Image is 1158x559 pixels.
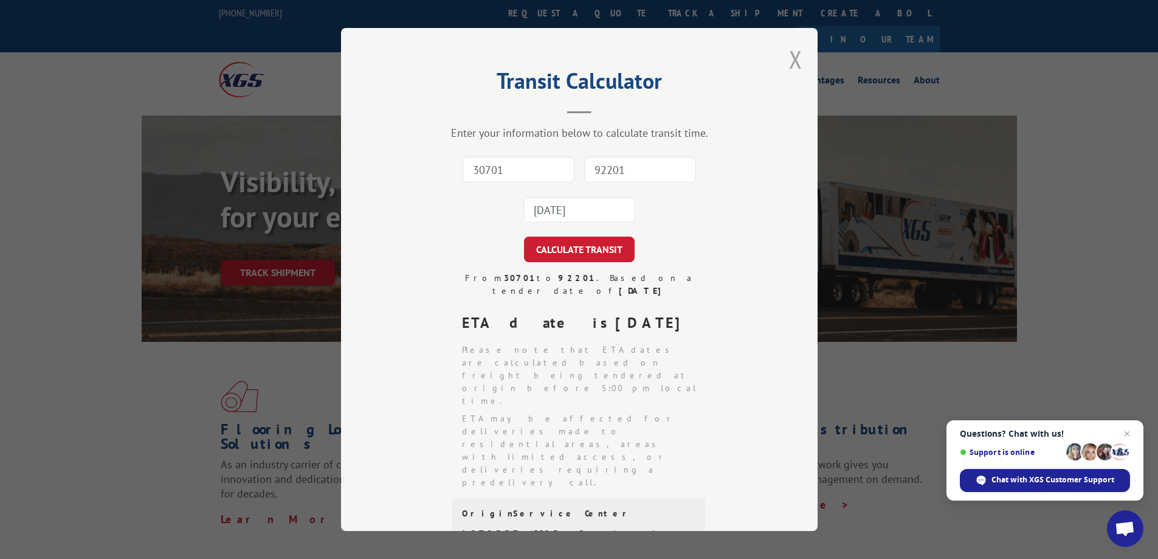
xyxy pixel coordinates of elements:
button: Close modal [789,43,802,75]
div: Enter your information below to calculate transit time. [402,126,757,140]
div: Service days: [579,529,695,539]
div: ETA date is [462,312,706,334]
strong: 92201 [558,273,596,283]
div: From to . Based on a tender date of [452,272,706,297]
div: Open chat [1107,510,1143,547]
button: CALCULATE TRANSIT [524,237,635,262]
li: ETA may be affected for deliveries made to residential areas, areas with limited access, or deliv... [462,412,706,489]
div: Origin Service Center [462,509,695,519]
strong: [DATE] [615,313,691,332]
li: Please note that ETA dates are calculated based on freight being tendered at origin before 5:00 p... [462,344,706,408]
span: Support is online [960,448,1062,457]
strong: [DATE] [618,285,666,296]
input: Tender Date [523,197,635,223]
span: Questions? Chat with us! [960,429,1130,439]
input: Origin Zip [463,157,574,182]
strong: 30701 [504,273,537,283]
input: Dest. Zip [584,157,696,182]
span: Close chat [1120,426,1134,441]
span: Chat with XGS Customer Support [991,474,1114,485]
h2: Transit Calculator [402,72,757,95]
div: Chat with XGS Customer Support [960,469,1130,492]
